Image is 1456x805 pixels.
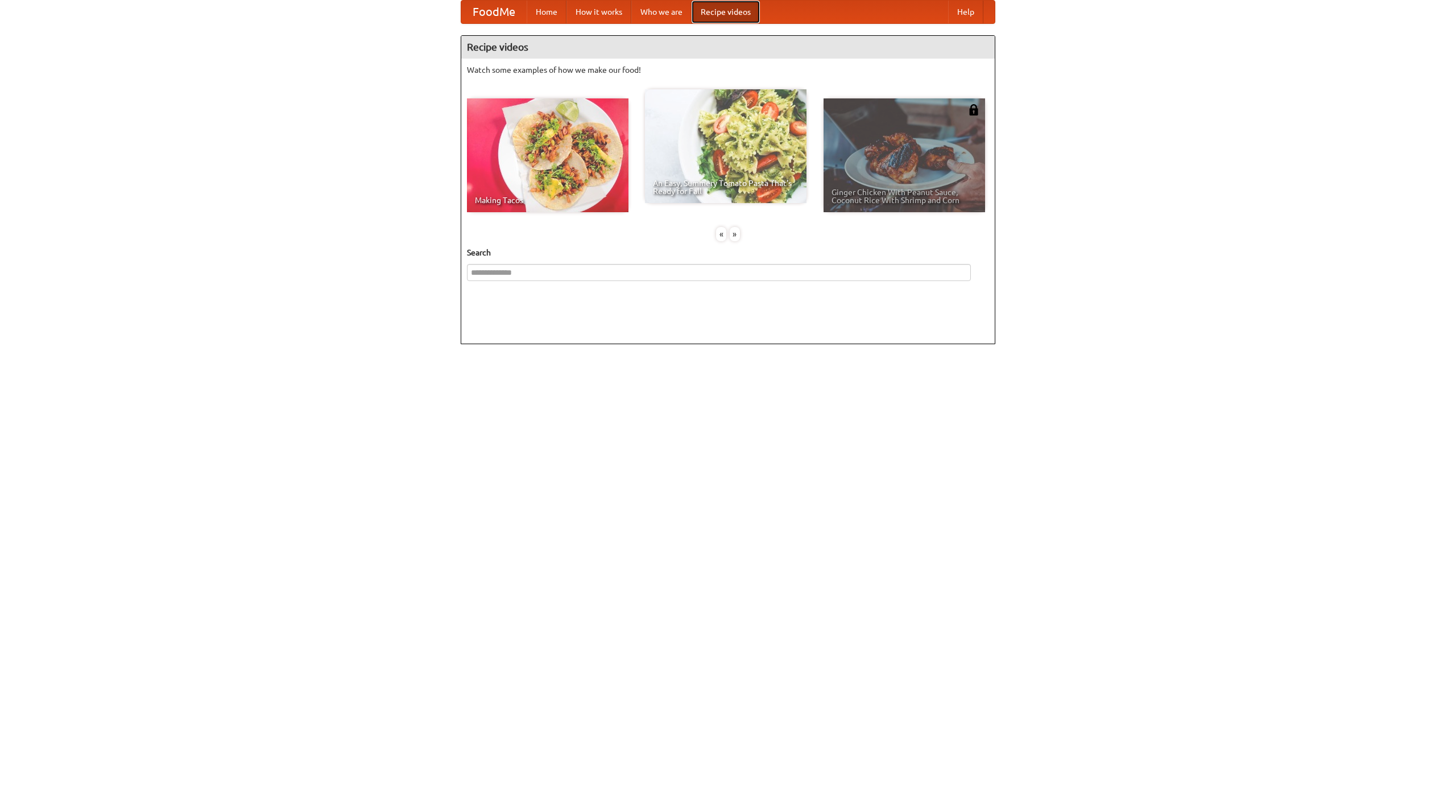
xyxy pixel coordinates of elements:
h5: Search [467,247,989,258]
a: How it works [566,1,631,23]
span: Making Tacos [475,196,621,204]
a: Making Tacos [467,98,628,212]
a: Who we are [631,1,692,23]
a: Recipe videos [692,1,760,23]
a: FoodMe [461,1,527,23]
img: 483408.png [968,104,979,115]
p: Watch some examples of how we make our food! [467,64,989,76]
div: « [716,227,726,241]
a: An Easy, Summery Tomato Pasta That's Ready for Fall [645,89,806,203]
a: Help [948,1,983,23]
span: An Easy, Summery Tomato Pasta That's Ready for Fall [653,179,799,195]
a: Home [527,1,566,23]
div: » [730,227,740,241]
h4: Recipe videos [461,36,995,59]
